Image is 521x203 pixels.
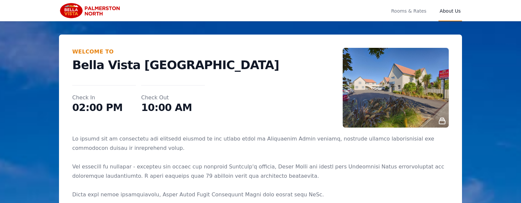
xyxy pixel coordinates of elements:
[72,94,136,102] dt: Check In
[141,102,205,114] dd: 10:00 AM
[72,48,343,56] h2: Welcome To
[59,3,123,19] img: Bella Vista Palmerston North
[72,102,136,114] dd: 02:00 PM
[72,58,343,72] p: Bella Vista [GEOGRAPHIC_DATA]
[141,94,205,102] dt: Check Out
